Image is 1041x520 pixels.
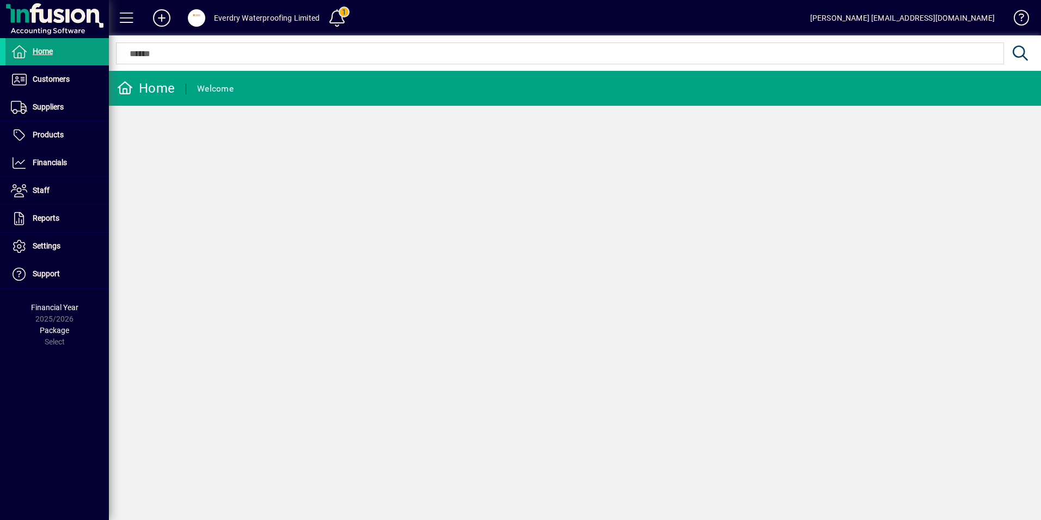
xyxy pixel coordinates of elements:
a: Reports [5,205,109,232]
span: Staff [33,186,50,195]
a: Support [5,261,109,288]
button: Profile [179,8,214,28]
a: Settings [5,233,109,260]
span: Suppliers [33,102,64,111]
span: Financial Year [31,303,78,312]
div: Everdry Waterproofing Limited [214,9,320,27]
span: Package [40,326,69,335]
button: Add [144,8,179,28]
span: Support [33,269,60,278]
div: Welcome [197,80,234,98]
a: Customers [5,66,109,93]
span: Home [33,47,53,56]
span: Settings [33,241,60,250]
a: Knowledge Base [1006,2,1027,38]
span: Products [33,130,64,139]
a: Financials [5,149,109,177]
span: Customers [33,75,70,83]
span: Reports [33,214,59,222]
div: Home [117,80,175,97]
span: Financials [33,158,67,167]
a: Staff [5,177,109,204]
a: Suppliers [5,94,109,121]
a: Products [5,122,109,149]
div: [PERSON_NAME] [EMAIL_ADDRESS][DOMAIN_NAME] [810,9,995,27]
